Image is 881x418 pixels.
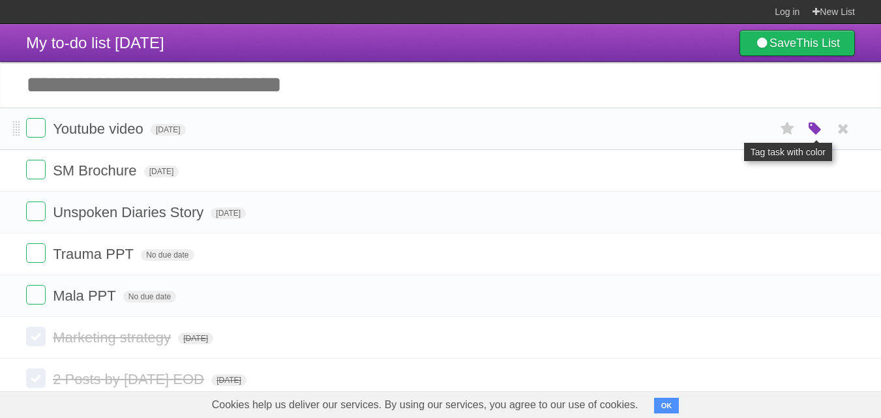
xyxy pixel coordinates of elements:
[53,246,137,262] span: Trauma PPT
[211,207,246,219] span: [DATE]
[654,398,679,413] button: OK
[151,124,186,136] span: [DATE]
[53,329,174,346] span: Marketing strategy
[53,288,119,304] span: Mala PPT
[26,243,46,263] label: Done
[26,202,46,221] label: Done
[26,368,46,388] label: Done
[739,30,855,56] a: SaveThis List
[211,374,246,386] span: [DATE]
[26,34,164,52] span: My to-do list [DATE]
[123,291,176,303] span: No due date
[199,392,651,418] span: Cookies help us deliver our services. By using our services, you agree to our use of cookies.
[26,118,46,138] label: Done
[53,121,147,137] span: Youtube video
[141,249,194,261] span: No due date
[178,333,213,344] span: [DATE]
[53,162,140,179] span: SM Brochure
[796,37,840,50] b: This List
[26,327,46,346] label: Done
[53,371,207,387] span: 2 Posts by [DATE] EOD
[144,166,179,177] span: [DATE]
[26,285,46,305] label: Done
[26,160,46,179] label: Done
[775,118,800,140] label: Star task
[53,204,207,220] span: Unspoken Diaries Story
